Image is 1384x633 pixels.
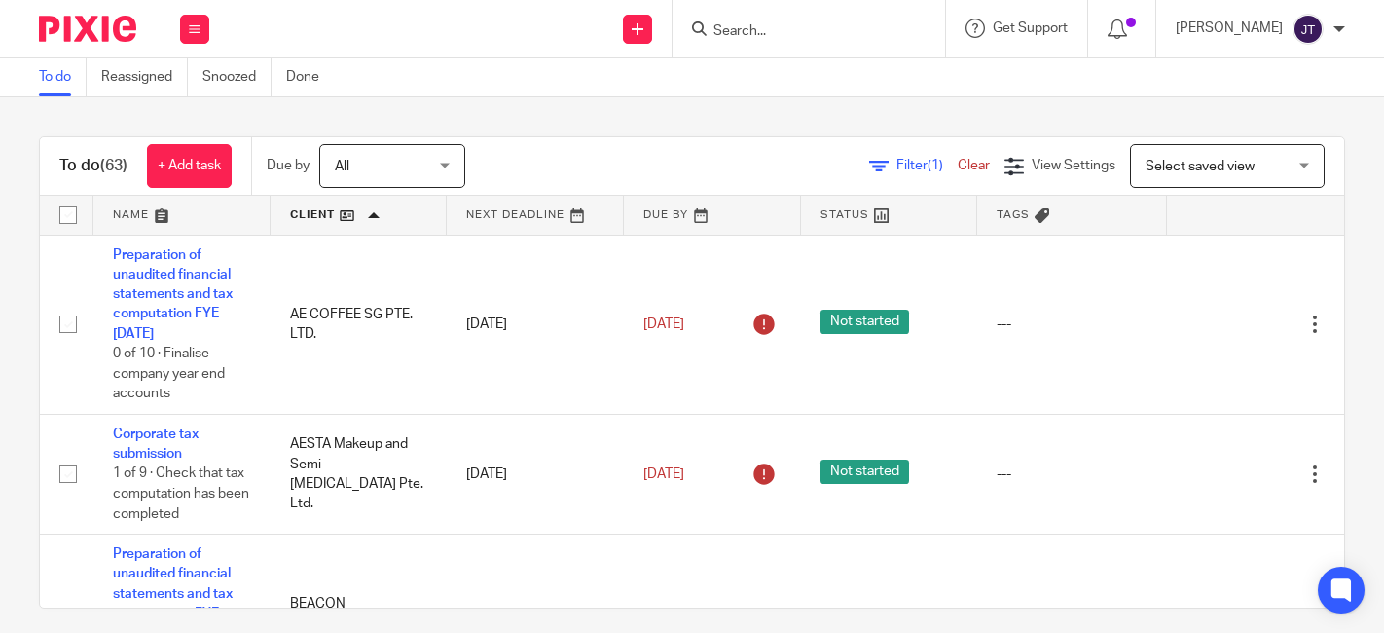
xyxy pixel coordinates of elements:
span: [DATE] [643,467,684,481]
span: Not started [820,460,909,484]
td: AE COFFEE SG PTE. LTD. [271,235,448,414]
span: 0 of 10 · Finalise company year end accounts [113,347,225,400]
td: [DATE] [447,235,624,414]
a: + Add task [147,144,232,188]
span: Get Support [993,21,1068,35]
span: Not started [820,310,909,334]
span: (1) [928,159,943,172]
p: Due by [267,156,310,175]
td: [DATE] [447,414,624,534]
a: Clear [958,159,990,172]
a: Snoozed [202,58,272,96]
div: --- [997,315,1147,334]
input: Search [711,23,887,41]
span: 1 of 9 · Check that tax computation has been completed [113,467,249,521]
span: All [335,160,349,173]
img: Pixie [39,16,136,42]
span: View Settings [1032,159,1115,172]
span: Filter [896,159,958,172]
p: [PERSON_NAME] [1176,19,1283,38]
span: Select saved view [1146,160,1255,173]
a: Preparation of unaudited financial statements and tax computation FYE [DATE] [113,248,233,341]
a: Done [286,58,334,96]
img: svg%3E [1293,14,1324,45]
span: (63) [100,158,127,173]
span: Tags [997,209,1030,220]
h1: To do [59,156,127,176]
div: --- [997,465,1147,484]
td: AESTA Makeup and Semi-[MEDICAL_DATA] Pte. Ltd. [271,414,448,534]
a: Reassigned [101,58,188,96]
span: [DATE] [643,317,684,331]
a: To do [39,58,87,96]
a: Corporate tax submission [113,428,199,461]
